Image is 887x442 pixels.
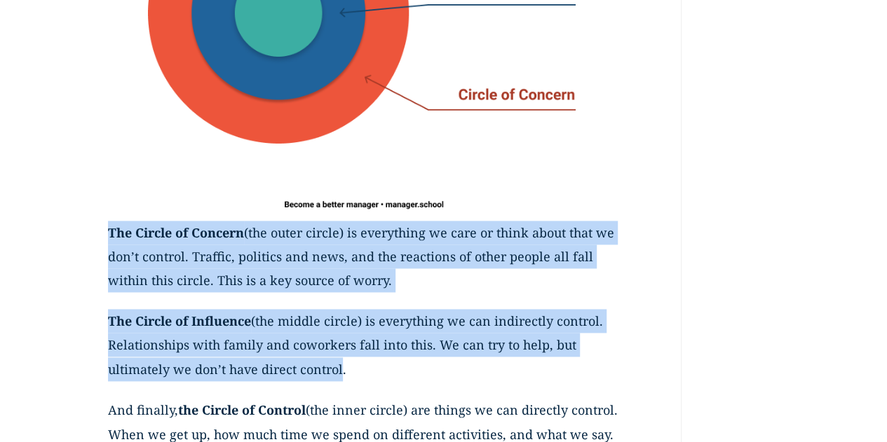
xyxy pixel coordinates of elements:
p: (the middle circle) is everything we can indirectly control. Relationships with family and cowork... [108,309,620,398]
strong: The Circle of Influence [108,312,251,329]
strong: the Circle of Control [178,401,306,418]
strong: The Circle of Concern [108,224,244,241]
p: (the outer circle) is everything we care or think about that we don’t control. Traffic, politics ... [108,221,620,310]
